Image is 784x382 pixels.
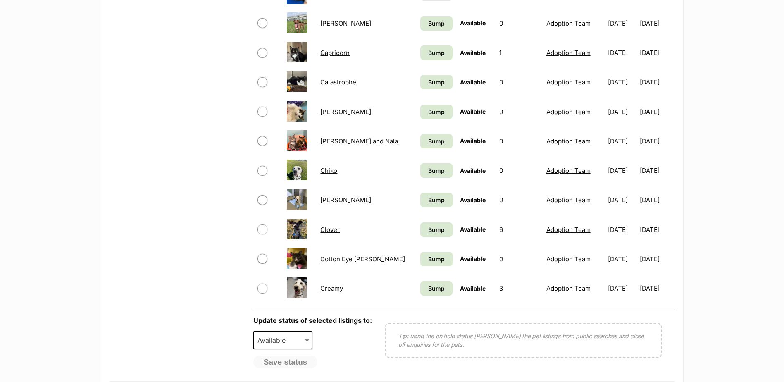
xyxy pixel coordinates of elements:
[640,9,674,38] td: [DATE]
[428,284,445,293] span: Bump
[428,107,445,116] span: Bump
[640,127,674,155] td: [DATE]
[640,186,674,214] td: [DATE]
[496,186,542,214] td: 0
[320,196,371,204] a: [PERSON_NAME]
[496,215,542,244] td: 6
[428,225,445,234] span: Bump
[253,316,372,325] label: Update status of selected listings to:
[496,274,542,303] td: 3
[496,9,542,38] td: 0
[428,166,445,175] span: Bump
[640,98,674,126] td: [DATE]
[420,16,452,31] a: Bump
[546,226,591,234] a: Adoption Team
[640,156,674,185] td: [DATE]
[546,167,591,174] a: Adoption Team
[460,19,486,26] span: Available
[605,68,639,96] td: [DATE]
[496,38,542,67] td: 1
[546,49,591,57] a: Adoption Team
[460,226,486,233] span: Available
[460,255,486,262] span: Available
[420,193,452,207] a: Bump
[460,285,486,292] span: Available
[253,331,313,349] span: Available
[420,45,452,60] a: Bump
[496,127,542,155] td: 0
[546,108,591,116] a: Adoption Team
[320,226,340,234] a: Clover
[420,222,452,237] a: Bump
[605,156,639,185] td: [DATE]
[320,167,337,174] a: Chiko
[320,137,398,145] a: [PERSON_NAME] and Nala
[460,167,486,174] span: Available
[546,255,591,263] a: Adoption Team
[605,186,639,214] td: [DATE]
[496,156,542,185] td: 0
[460,196,486,203] span: Available
[420,105,452,119] a: Bump
[605,274,639,303] td: [DATE]
[253,356,318,369] button: Save status
[420,252,452,266] a: Bump
[605,127,639,155] td: [DATE]
[254,334,294,346] span: Available
[320,49,350,57] a: Capricorn
[605,215,639,244] td: [DATE]
[420,75,452,89] a: Bump
[546,19,591,27] a: Adoption Team
[496,98,542,126] td: 0
[320,19,371,27] a: [PERSON_NAME]
[640,215,674,244] td: [DATE]
[320,284,343,292] a: Creamy
[546,196,591,204] a: Adoption Team
[320,78,356,86] a: Catastrophe
[398,332,648,349] p: Tip: using the on hold status [PERSON_NAME] the pet listings from public searches and close off e...
[605,98,639,126] td: [DATE]
[428,48,445,57] span: Bump
[546,78,591,86] a: Adoption Team
[546,137,591,145] a: Adoption Team
[420,163,452,178] a: Bump
[496,68,542,96] td: 0
[640,68,674,96] td: [DATE]
[460,49,486,56] span: Available
[496,245,542,273] td: 0
[546,284,591,292] a: Adoption Team
[605,9,639,38] td: [DATE]
[428,255,445,263] span: Bump
[420,281,452,296] a: Bump
[605,38,639,67] td: [DATE]
[640,274,674,303] td: [DATE]
[428,196,445,204] span: Bump
[640,245,674,273] td: [DATE]
[605,245,639,273] td: [DATE]
[320,108,371,116] a: [PERSON_NAME]
[460,108,486,115] span: Available
[428,78,445,86] span: Bump
[460,137,486,144] span: Available
[420,134,452,148] a: Bump
[460,79,486,86] span: Available
[320,255,405,263] a: Cotton Eye [PERSON_NAME]
[428,19,445,28] span: Bump
[428,137,445,146] span: Bump
[640,38,674,67] td: [DATE]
